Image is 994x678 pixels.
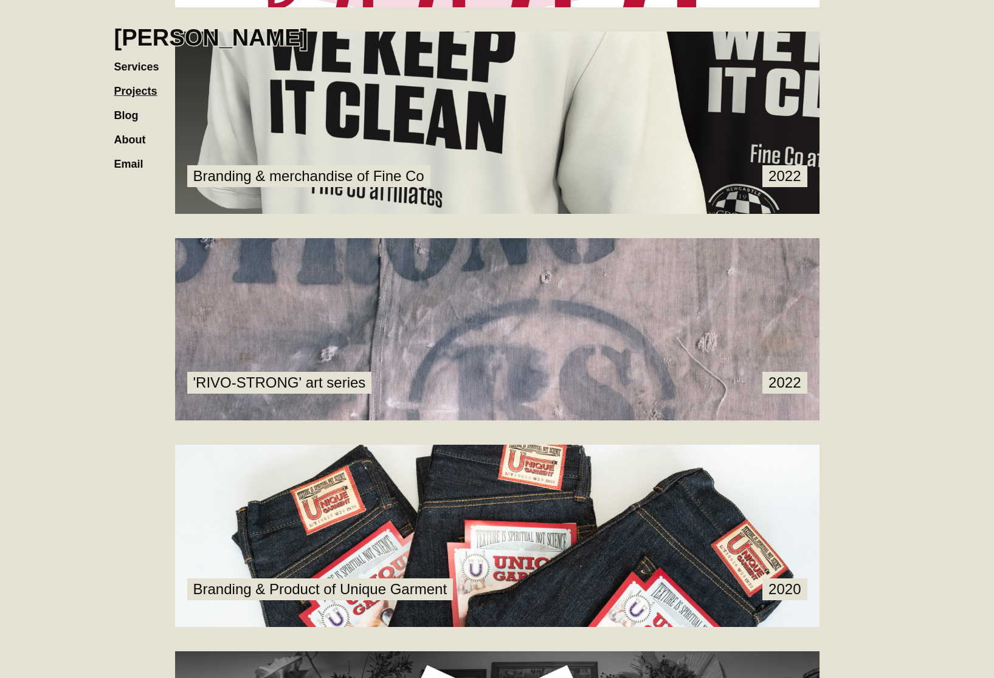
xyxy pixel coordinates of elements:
[114,97,151,122] a: Blog
[114,146,156,170] a: Email
[114,12,308,51] a: home
[114,122,158,146] a: About
[114,73,170,97] a: Projects
[114,24,308,51] h1: [PERSON_NAME]
[114,49,171,73] a: Services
